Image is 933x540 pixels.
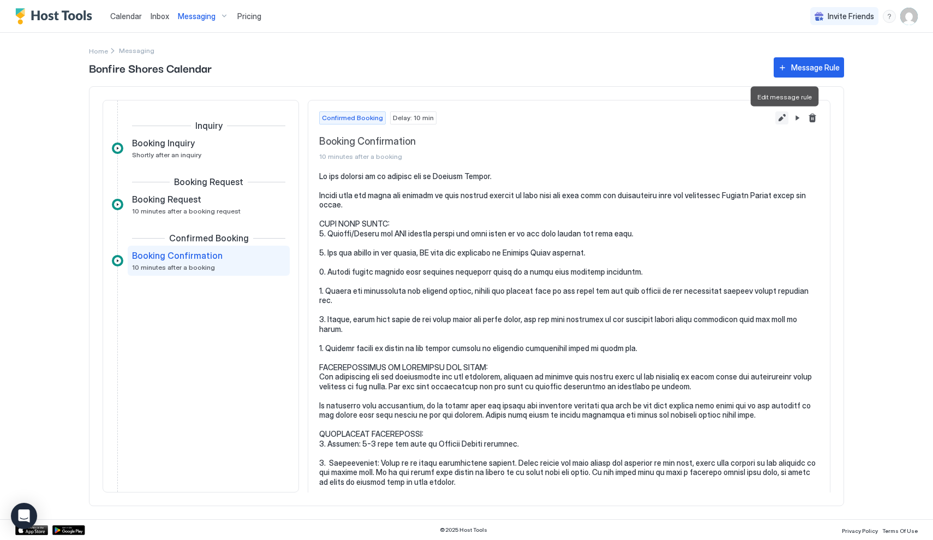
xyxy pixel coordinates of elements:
[775,111,788,124] button: Edit message rule
[110,11,142,21] span: Calendar
[774,57,844,78] button: Message Rule
[440,526,487,533] span: © 2025 Host Tools
[132,263,215,271] span: 10 minutes after a booking
[11,503,37,529] div: Open Intercom Messenger
[169,233,249,244] span: Confirmed Booking
[89,45,108,56] a: Home
[119,46,154,55] span: Breadcrumb
[151,10,169,22] a: Inbox
[89,45,108,56] div: Breadcrumb
[195,120,223,131] span: Inquiry
[806,111,819,124] button: Delete message rule
[178,11,216,21] span: Messaging
[132,207,241,215] span: 10 minutes after a booking request
[883,10,896,23] div: menu
[791,111,804,124] button: Pause Message Rule
[900,8,918,25] div: User profile
[89,60,763,76] span: Bonfire Shores Calendar
[842,527,878,534] span: Privacy Policy
[15,525,48,535] a: App Store
[319,135,771,148] span: Booking Confirmation
[393,113,434,123] span: Delay: 10 min
[132,194,201,205] span: Booking Request
[237,11,261,21] span: Pricing
[791,62,840,73] div: Message Rule
[322,113,383,123] span: Confirmed Booking
[757,93,812,101] span: Edit message rule
[151,11,169,21] span: Inbox
[89,47,108,55] span: Home
[132,250,223,261] span: Booking Confirmation
[882,527,918,534] span: Terms Of Use
[132,151,201,159] span: Shortly after an inquiry
[882,524,918,536] a: Terms Of Use
[110,10,142,22] a: Calendar
[15,8,97,25] a: Host Tools Logo
[174,176,243,187] span: Booking Request
[52,525,85,535] a: Google Play Store
[132,138,195,149] span: Booking Inquiry
[828,11,874,21] span: Invite Friends
[842,524,878,536] a: Privacy Policy
[319,152,771,161] span: 10 minutes after a booking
